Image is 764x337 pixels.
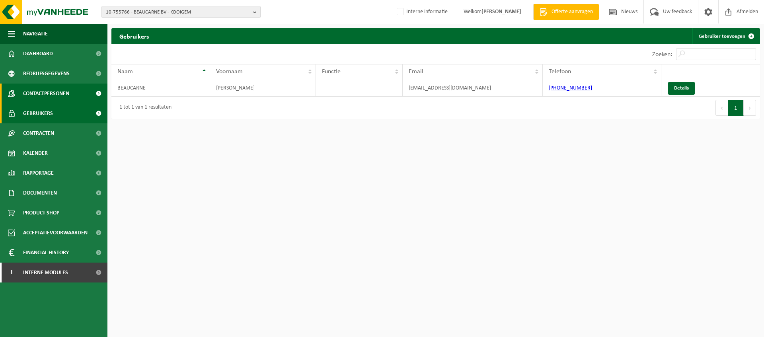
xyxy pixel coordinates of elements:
span: Naam [117,68,133,75]
span: Offerte aanvragen [550,8,595,16]
span: Product Shop [23,203,59,223]
span: Voornaam [216,68,243,75]
span: Dashboard [23,44,53,64]
span: Email [409,68,423,75]
span: Kalender [23,143,48,163]
strong: [PERSON_NAME] [481,9,521,15]
span: I [8,263,15,282]
td: BEAUCARNE [111,79,210,97]
button: Next [744,100,756,116]
a: [PHONE_NUMBER] [549,85,592,91]
a: Offerte aanvragen [533,4,599,20]
h2: Gebruikers [111,28,157,44]
button: 10-755766 - BEAUCARNE BV - KOOIGEM [101,6,261,18]
span: Bedrijfsgegevens [23,64,70,84]
span: Rapportage [23,163,54,183]
a: Details [668,82,695,95]
td: [EMAIL_ADDRESS][DOMAIN_NAME] [403,79,543,97]
span: Interne modules [23,263,68,282]
span: Telefoon [549,68,571,75]
span: Contactpersonen [23,84,69,103]
span: Navigatie [23,24,48,44]
span: 10-755766 - BEAUCARNE BV - KOOIGEM [106,6,250,18]
label: Zoeken: [652,51,672,58]
button: Previous [715,100,728,116]
a: Gebruiker toevoegen [692,28,759,44]
div: 1 tot 1 van 1 resultaten [115,101,172,115]
span: Contracten [23,123,54,143]
span: Functie [322,68,341,75]
span: Documenten [23,183,57,203]
span: Financial History [23,243,69,263]
button: 1 [728,100,744,116]
td: [PERSON_NAME] [210,79,316,97]
span: Acceptatievoorwaarden [23,223,88,243]
label: Interne informatie [395,6,448,18]
span: Gebruikers [23,103,53,123]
